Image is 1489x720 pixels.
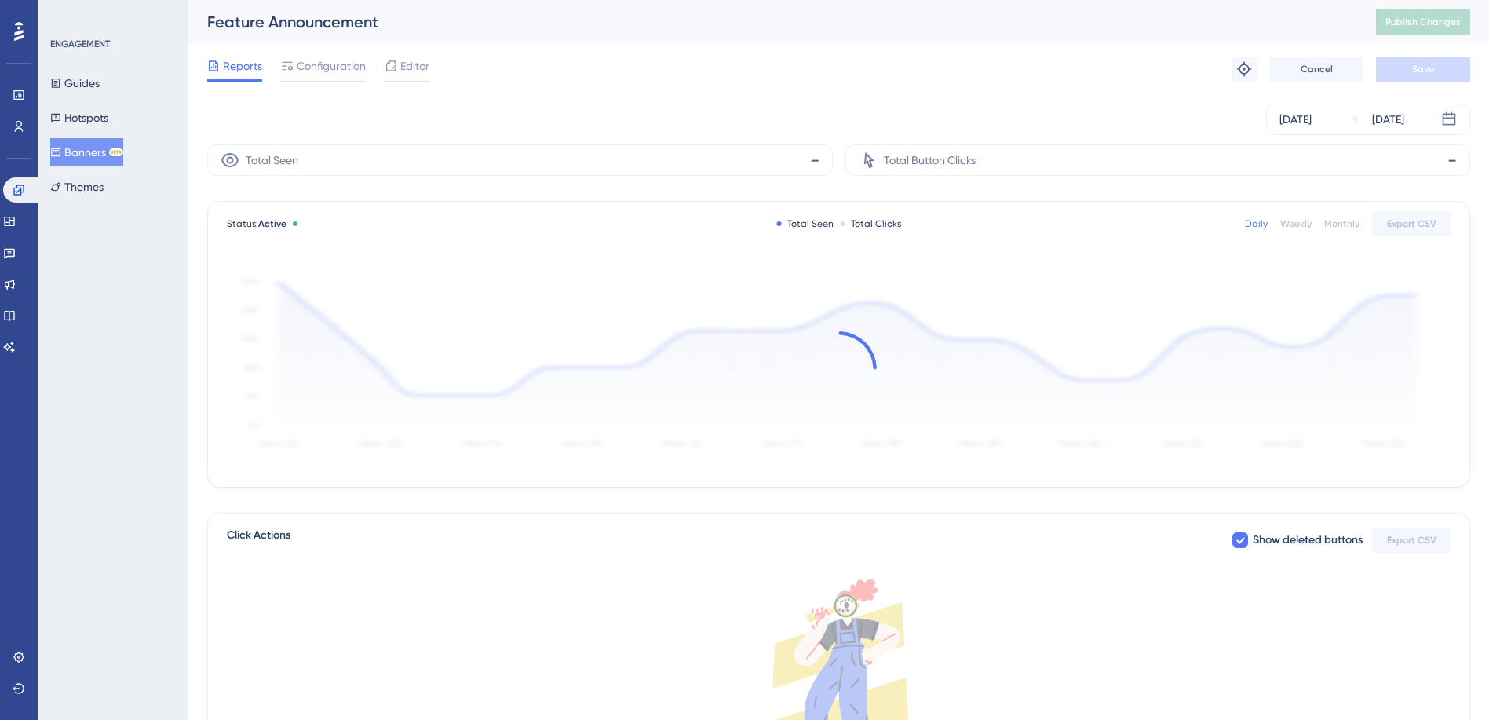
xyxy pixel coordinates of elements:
button: Export CSV [1372,211,1451,236]
span: Reports [223,57,262,75]
span: - [810,148,819,173]
span: Click Actions [227,526,290,554]
div: [DATE] [1279,110,1312,129]
div: Feature Announcement [207,11,1337,33]
span: - [1447,148,1457,173]
div: Daily [1245,217,1268,230]
span: Save [1412,63,1434,75]
button: Export CSV [1372,528,1451,553]
div: Monthly [1324,217,1359,230]
span: Publish Changes [1385,16,1461,28]
span: Total Button Clicks [884,151,976,170]
span: Export CSV [1387,217,1436,230]
button: Guides [50,69,100,97]
span: Export CSV [1387,534,1436,546]
div: [DATE] [1372,110,1404,129]
button: BannersBETA [50,138,123,166]
div: Weekly [1280,217,1312,230]
span: Status: [227,217,286,230]
button: Themes [50,173,104,201]
span: Show deleted buttons [1253,531,1363,550]
button: Cancel [1269,57,1363,82]
span: Cancel [1301,63,1333,75]
span: Total Seen [246,151,298,170]
div: Total Clicks [840,217,901,230]
span: Active [258,218,286,229]
button: Save [1376,57,1470,82]
button: Hotspots [50,104,108,132]
div: Total Seen [776,217,834,230]
button: Publish Changes [1376,9,1470,35]
div: BETA [109,148,123,156]
span: Editor [400,57,429,75]
div: ENGAGEMENT [50,38,110,50]
span: Configuration [297,57,366,75]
